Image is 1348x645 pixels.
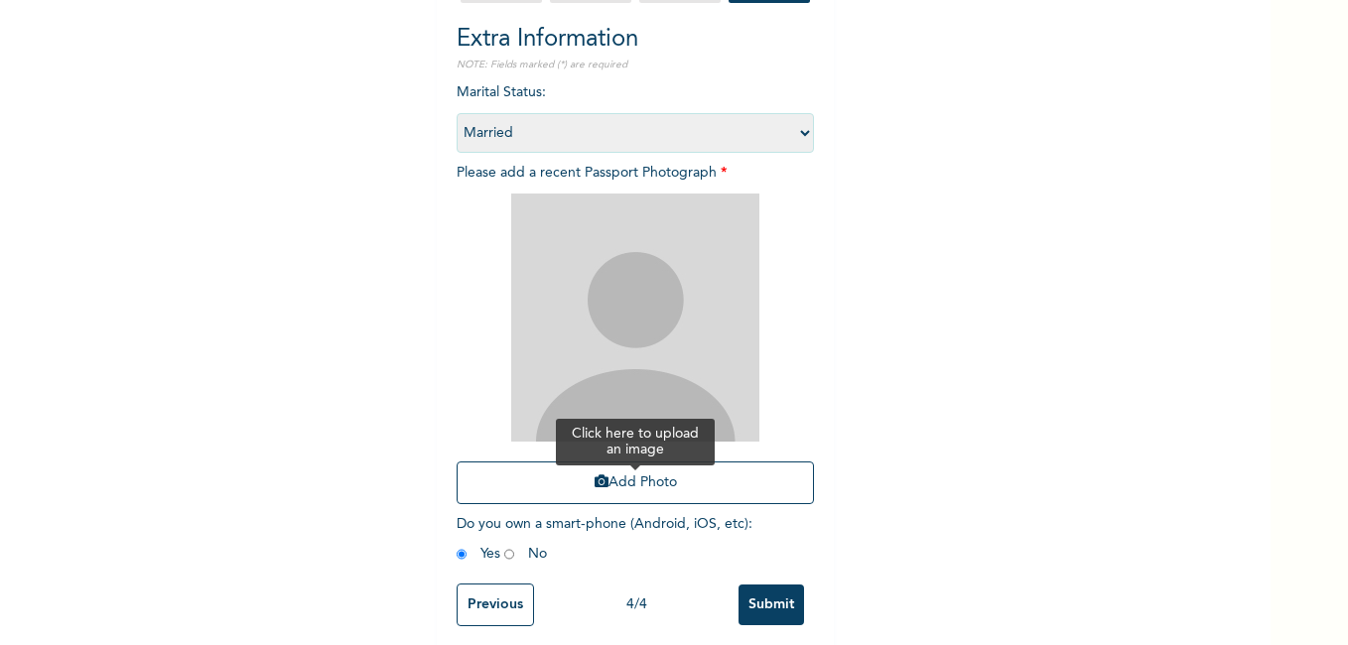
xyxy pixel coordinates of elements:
[457,85,814,140] span: Marital Status :
[457,22,814,58] h2: Extra Information
[457,461,814,504] button: Add Photo
[457,166,814,514] span: Please add a recent Passport Photograph
[457,58,814,72] p: NOTE: Fields marked (*) are required
[457,583,534,626] input: Previous
[511,193,759,442] img: Crop
[534,594,739,615] div: 4 / 4
[457,517,752,561] span: Do you own a smart-phone (Android, iOS, etc) : Yes No
[739,584,804,625] input: Submit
